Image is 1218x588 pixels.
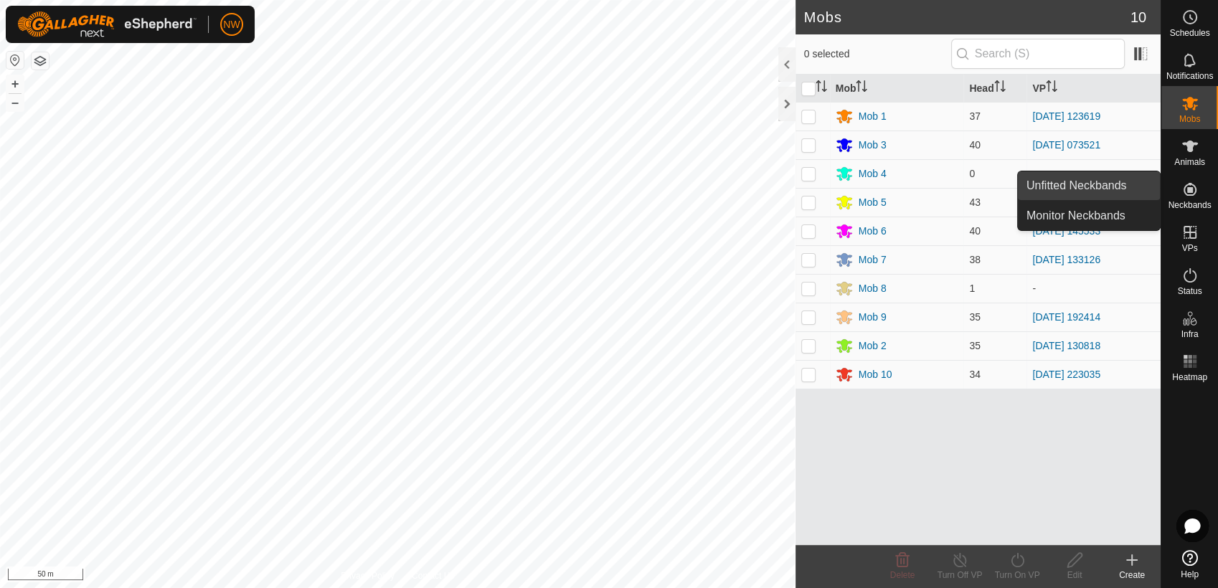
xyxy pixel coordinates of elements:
div: Mob 10 [859,367,892,382]
a: Privacy Policy [341,569,395,582]
div: Mob 5 [859,195,887,210]
span: Heatmap [1172,373,1207,381]
button: Map Layers [32,52,49,70]
div: Mob 9 [859,310,887,325]
span: Notifications [1166,72,1213,80]
div: Mob 4 [859,166,887,181]
a: [DATE] 133126 [1032,254,1100,265]
span: Monitor Neckbands [1026,207,1125,224]
div: Create [1103,569,1161,582]
span: Status [1177,287,1202,295]
img: Gallagher Logo [17,11,197,37]
span: NW [223,17,240,32]
span: 40 [969,225,981,237]
a: [DATE] 192414 [1032,311,1100,323]
a: [DATE] 145533 [1032,225,1100,237]
div: Mob 3 [859,138,887,153]
div: Turn Off VP [931,569,988,582]
p-sorticon: Activate to sort [994,82,1006,94]
span: 0 [969,168,975,179]
div: Mob 1 [859,109,887,124]
a: [DATE] 073521 [1032,139,1100,151]
span: 10 [1130,6,1146,28]
p-sorticon: Activate to sort [816,82,827,94]
button: + [6,75,24,93]
button: – [6,94,24,111]
a: [DATE] 123619 [1032,110,1100,122]
a: Unfitted Neckbands [1018,171,1160,200]
a: Help [1161,544,1218,584]
span: Infra [1181,330,1198,338]
span: 34 [969,369,981,380]
span: 1 [969,283,975,294]
a: [DATE] 223035 [1032,369,1100,380]
p-sorticon: Activate to sort [1046,82,1057,94]
div: Mob 2 [859,338,887,354]
p-sorticon: Activate to sort [856,82,867,94]
div: Turn On VP [988,569,1046,582]
input: Search (S) [951,39,1125,69]
span: 35 [969,311,981,323]
span: Animals [1174,158,1205,166]
th: VP [1026,75,1161,103]
a: Monitor Neckbands [1018,201,1160,230]
span: 0 selected [804,47,951,62]
span: Help [1181,570,1199,579]
span: VPs [1181,244,1197,252]
th: Head [963,75,1026,103]
span: Neckbands [1168,201,1211,209]
span: Unfitted Neckbands [1026,177,1127,194]
span: 38 [969,254,981,265]
a: Contact Us [412,569,454,582]
div: Edit [1046,569,1103,582]
span: 37 [969,110,981,122]
td: - [1026,274,1161,303]
span: 43 [969,196,981,208]
a: [DATE] 130818 [1032,340,1100,351]
div: Mob 6 [859,224,887,239]
span: Schedules [1169,29,1209,37]
td: - [1026,159,1161,188]
span: Delete [890,570,915,580]
div: Mob 7 [859,252,887,267]
h2: Mobs [804,9,1130,26]
div: Mob 8 [859,281,887,296]
th: Mob [830,75,964,103]
span: 35 [969,340,981,351]
button: Reset Map [6,52,24,69]
span: Mobs [1179,115,1200,123]
span: 40 [969,139,981,151]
